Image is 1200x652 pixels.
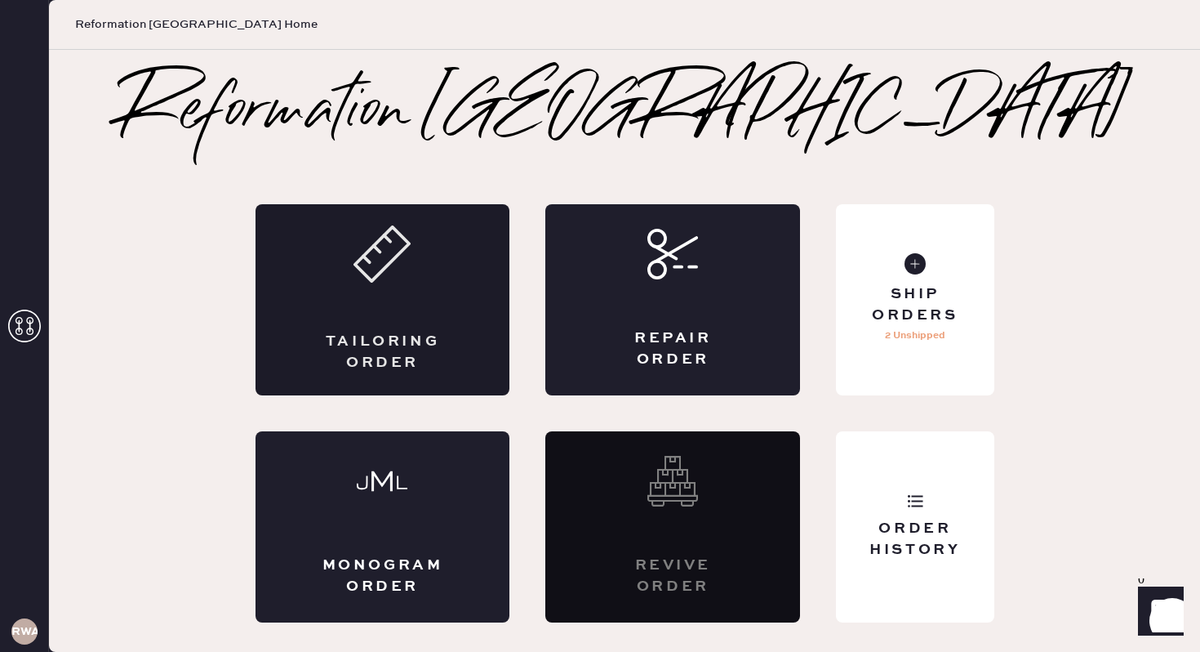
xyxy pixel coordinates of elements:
div: Repair Order [611,328,735,369]
h3: RWA [11,626,38,637]
div: Tailoring Order [321,332,445,373]
div: Interested? Contact us at care@hemster.co [545,431,800,623]
span: Reformation [GEOGRAPHIC_DATA] Home [75,16,318,33]
div: Monogram Order [321,556,445,596]
div: Ship Orders [849,284,980,325]
div: Order History [849,519,980,560]
div: Revive order [611,556,735,596]
h2: Reformation [GEOGRAPHIC_DATA] [120,80,1130,145]
iframe: Front Chat [1122,578,1193,649]
p: 2 Unshipped [885,326,945,346]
